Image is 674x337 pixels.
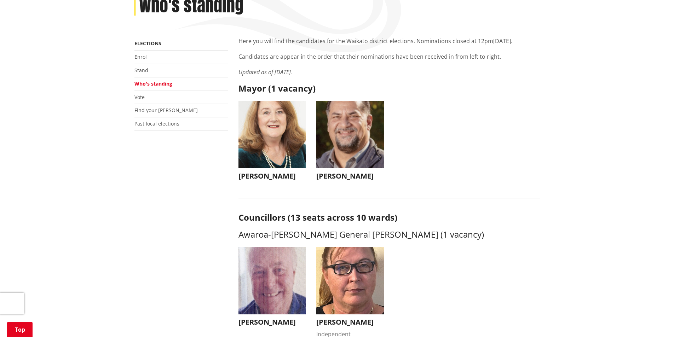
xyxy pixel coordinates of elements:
a: Stand [134,67,148,74]
h3: [PERSON_NAME] [316,318,384,326]
p: Candidates are appear in the order that their nominations have been received in from left to right. [238,52,540,61]
h3: Awaroa-[PERSON_NAME] General [PERSON_NAME] (1 vacancy) [238,229,540,240]
img: WO-M__BECH_A__EWN4j [316,101,384,168]
h3: [PERSON_NAME] [238,172,306,180]
button: [PERSON_NAME] [316,101,384,184]
a: Vote [134,94,145,100]
img: WO-M__CHURCH_J__UwGuY [238,101,306,168]
iframe: Messenger Launcher [641,307,667,333]
h3: [PERSON_NAME] [316,172,384,180]
a: Who's standing [134,80,172,87]
img: WO-W-AM__THOMSON_P__xVNpv [238,247,306,314]
a: Find your [PERSON_NAME] [134,107,198,114]
button: [PERSON_NAME] [238,101,306,184]
button: [PERSON_NAME] [238,247,306,330]
img: WO-W-AM__RUTHERFORD_A__U4tuY [316,247,384,314]
p: Here you will find the candidates for the Waikato district elections. Nominations closed at 12pm[... [238,37,540,45]
a: Top [7,322,33,337]
strong: Mayor (1 vacancy) [238,82,316,94]
h3: [PERSON_NAME] [238,318,306,326]
em: Updated as of [DATE]. [238,68,292,76]
a: Elections [134,40,161,47]
a: Past local elections [134,120,179,127]
strong: Councillors (13 seats across 10 wards) [238,211,397,223]
a: Enrol [134,53,147,60]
